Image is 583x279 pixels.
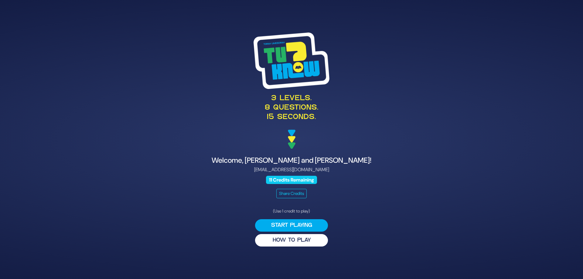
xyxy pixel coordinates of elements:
[255,208,328,214] p: (Use 1 credit to play)
[254,32,329,89] img: Tournament Logo
[143,156,440,165] h4: Welcome, [PERSON_NAME] and [PERSON_NAME]!
[276,189,307,198] button: Share Credits
[266,176,317,184] span: 11 Credits Remaining
[255,219,328,232] button: Start Playing
[143,94,440,122] p: 3 levels. 8 questions. 15 seconds.
[255,234,328,247] button: HOW TO PLAY
[143,166,440,173] p: [EMAIL_ADDRESS][DOMAIN_NAME]
[288,130,295,149] img: decoration arrows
